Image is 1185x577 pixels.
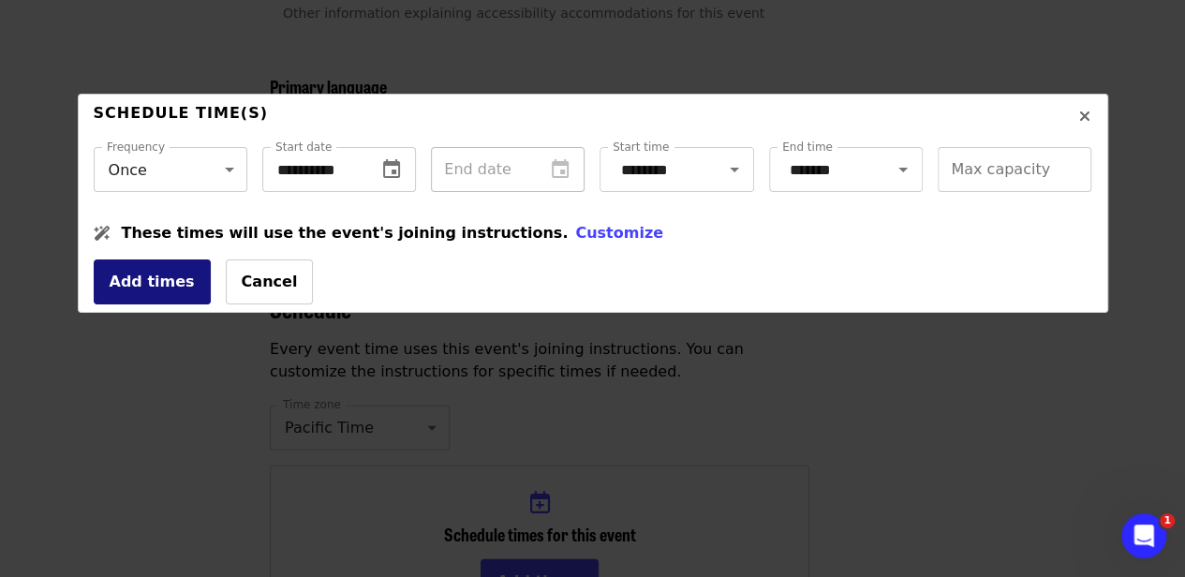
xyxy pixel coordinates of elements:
[122,224,569,242] span: These times will use the event's joining instructions.
[275,141,332,153] label: Start date
[94,222,111,244] i: wand-magic-sparkles icon
[1079,108,1090,126] i: times icon
[94,102,268,140] div: Schedule time(s)
[226,259,314,304] button: Cancel
[94,147,247,192] div: Once
[782,141,833,153] label: End time
[369,147,414,192] button: change date
[1121,513,1166,558] iframe: Intercom live chat
[575,222,663,244] button: Customize
[938,147,1091,192] input: Max capacity
[107,141,165,153] label: Frequency
[721,156,748,183] button: Open
[613,141,669,153] label: Start time
[94,259,211,304] button: Add times
[1160,513,1175,528] span: 1
[1062,95,1107,140] button: Close
[890,156,916,183] button: Open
